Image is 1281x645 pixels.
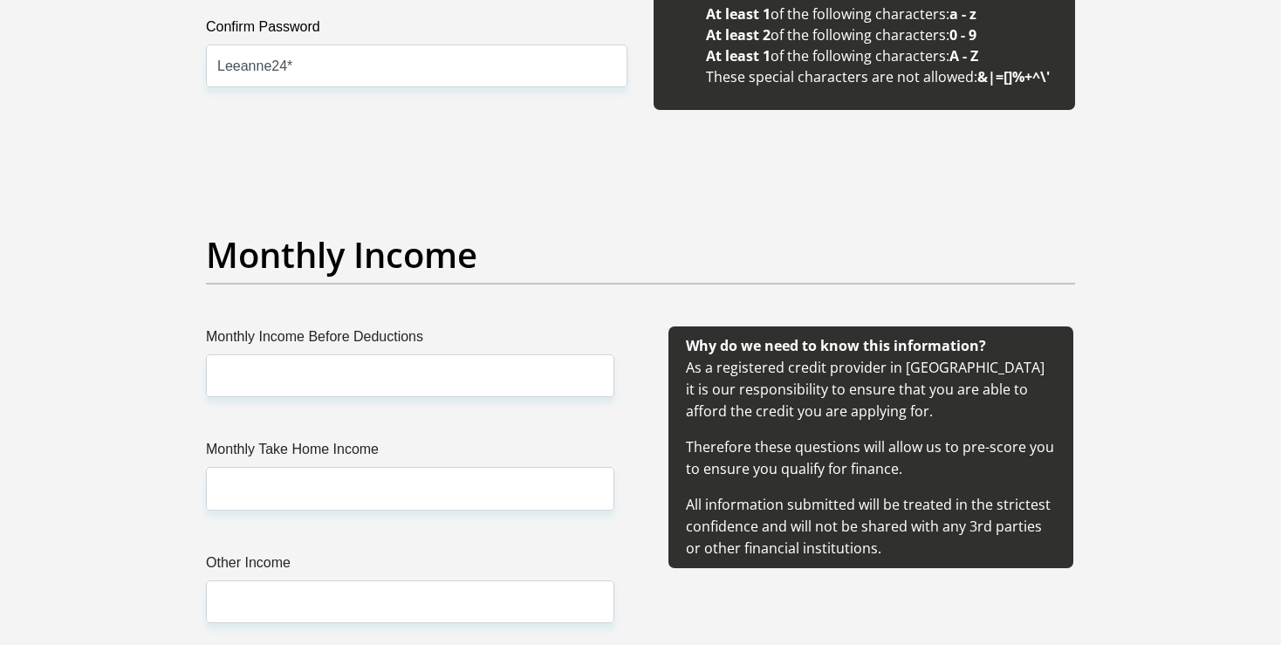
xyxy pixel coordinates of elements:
li: of the following characters: [706,3,1058,24]
label: Monthly Take Home Income [206,439,614,467]
b: At least 1 [706,46,771,65]
li: These special characters are not allowed: [706,66,1058,87]
input: Monthly Take Home Income [206,467,614,510]
b: Why do we need to know this information? [686,336,986,355]
b: &|=[]%+^\' [977,67,1050,86]
label: Confirm Password [206,17,627,45]
b: At least 2 [706,25,771,45]
b: a - z [949,4,976,24]
b: A - Z [949,46,978,65]
label: Other Income [206,552,614,580]
input: Other Income [206,580,614,623]
input: Monthly Income Before Deductions [206,354,614,397]
input: Confirm Password [206,45,627,87]
span: As a registered credit provider in [GEOGRAPHIC_DATA] it is our responsibility to ensure that you ... [686,336,1054,558]
b: At least 1 [706,4,771,24]
label: Monthly Income Before Deductions [206,326,614,354]
li: of the following characters: [706,24,1058,45]
b: 0 - 9 [949,25,976,45]
li: of the following characters: [706,45,1058,66]
h2: Monthly Income [206,234,1075,276]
